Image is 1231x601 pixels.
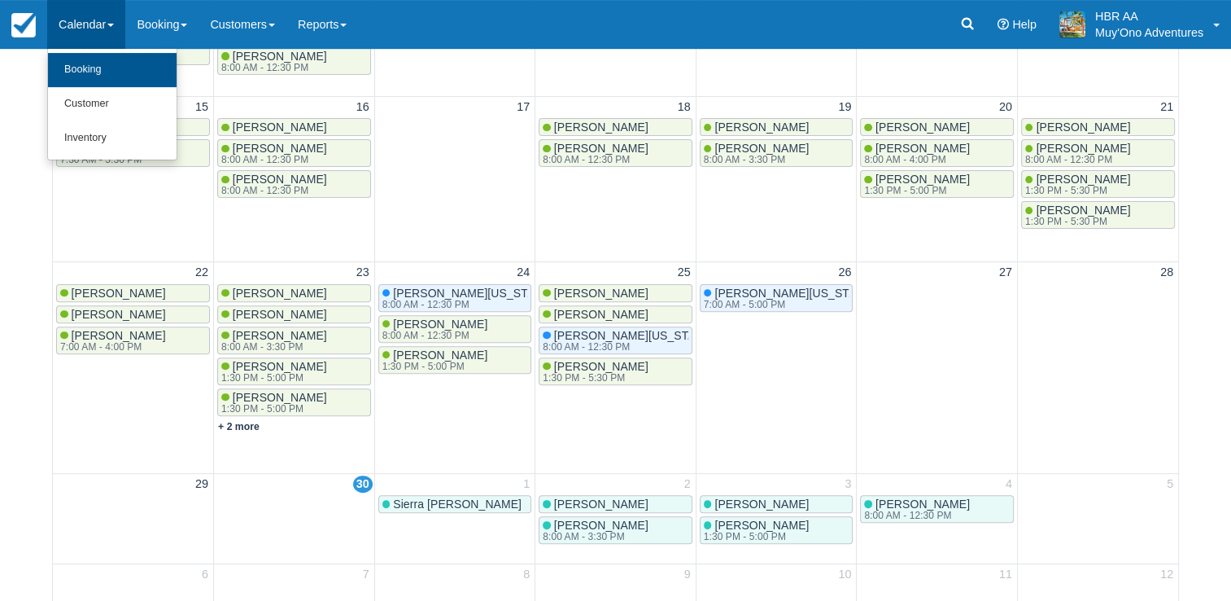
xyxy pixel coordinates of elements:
a: [PERSON_NAME] [539,495,692,513]
a: [PERSON_NAME] [217,305,371,323]
a: 21 [1157,99,1176,116]
a: [PERSON_NAME] [860,118,1014,136]
a: 2 [681,476,694,494]
a: 28 [1157,264,1176,282]
p: Muy'Ono Adventures [1095,24,1203,41]
a: [PERSON_NAME]1:30 PM - 5:30 PM [1021,170,1175,198]
a: [PERSON_NAME] [539,305,692,323]
span: [PERSON_NAME][US_STATE] [714,287,873,300]
span: [PERSON_NAME] [554,142,648,155]
img: checkfront-main-nav-mini-logo.png [11,13,36,37]
a: 15 [192,99,212,116]
a: 16 [353,99,373,116]
a: 23 [353,264,373,282]
a: 4 [1002,476,1015,494]
div: 8:00 AM - 12:30 PM [382,300,548,309]
div: 8:00 AM - 12:30 PM [382,331,485,340]
div: 8:00 AM - 12:30 PM [221,63,324,72]
div: 1:30 PM - 5:00 PM [382,362,485,371]
a: Inventory [48,121,177,156]
span: [PERSON_NAME] [233,329,327,342]
span: [PERSON_NAME] [393,349,487,362]
a: Customer [48,87,177,121]
a: Booking [48,53,177,87]
span: [PERSON_NAME] [554,360,648,373]
div: 1:30 PM - 5:00 PM [864,186,967,195]
a: 6 [199,566,212,584]
span: [PERSON_NAME] [233,121,327,134]
a: [PERSON_NAME]8:00 AM - 12:30 PM [217,170,371,198]
span: [PERSON_NAME] [714,519,809,532]
span: [PERSON_NAME] [1036,173,1130,186]
span: [PERSON_NAME] [233,287,327,300]
span: [PERSON_NAME] [554,519,648,532]
span: [PERSON_NAME] [233,308,327,321]
a: [PERSON_NAME]8:00 AM - 3:30 PM [700,139,853,167]
span: [PERSON_NAME] [554,287,648,300]
a: 26 [835,264,854,282]
span: [PERSON_NAME] [1036,121,1130,134]
a: [PERSON_NAME]1:30 PM - 5:00 PM [217,388,371,416]
p: HBR AA [1095,8,1203,24]
ul: Calendar [47,49,177,160]
a: 22 [192,264,212,282]
a: [PERSON_NAME] [539,284,692,302]
a: 17 [513,99,533,116]
a: [PERSON_NAME]1:30 PM - 5:30 PM [539,358,692,385]
div: 1:30 PM - 5:30 PM [543,373,645,383]
a: 19 [835,99,854,116]
div: 8:00 AM - 12:30 PM [543,342,709,352]
div: 8:00 AM - 12:30 PM [864,511,967,520]
a: 20 [996,99,1015,116]
span: [PERSON_NAME] [875,121,970,134]
span: [PERSON_NAME] [875,142,970,155]
a: [PERSON_NAME][US_STATE]7:00 AM - 5:00 PM [700,284,853,312]
a: [PERSON_NAME]8:00 AM - 3:30 PM [217,327,371,354]
span: [PERSON_NAME][US_STATE] [393,287,552,300]
span: [PERSON_NAME] [72,308,166,321]
a: [PERSON_NAME] [56,284,210,302]
a: 1 [520,476,533,494]
a: [PERSON_NAME] [217,118,371,136]
div: 1:30 PM - 5:30 PM [1025,217,1128,226]
div: 8:00 AM - 12:30 PM [221,186,324,195]
div: 1:30 PM - 5:00 PM [221,404,324,414]
a: [PERSON_NAME]7:00 AM - 4:00 PM [56,327,210,354]
a: + 2 more [218,421,260,432]
a: [PERSON_NAME]8:00 AM - 12:30 PM [860,495,1014,523]
a: [PERSON_NAME] [700,118,853,136]
div: 8:00 AM - 12:30 PM [221,155,324,165]
a: [PERSON_NAME][US_STATE]8:00 AM - 12:30 PM [378,284,532,312]
div: 8:00 AM - 3:30 PM [221,342,324,352]
span: [PERSON_NAME] [714,498,809,511]
a: [PERSON_NAME] [539,118,692,136]
a: [PERSON_NAME] [700,495,853,513]
a: 7 [360,566,373,584]
div: 7:00 AM - 4:00 PM [60,342,163,352]
span: [PERSON_NAME] [875,498,970,511]
a: [PERSON_NAME]1:30 PM - 5:00 PM [700,516,853,544]
a: [PERSON_NAME]8:00 AM - 12:30 PM [539,139,692,167]
div: 7:00 AM - 5:00 PM [704,300,870,309]
img: A20 [1059,11,1085,37]
span: Sierra [PERSON_NAME] [393,498,522,511]
a: 3 [841,476,854,494]
a: [PERSON_NAME]8:00 AM - 3:30 PM [539,516,692,544]
a: Sierra [PERSON_NAME] [378,495,532,513]
div: 8:00 AM - 4:00 PM [864,155,967,165]
span: [PERSON_NAME] [393,318,487,331]
a: [PERSON_NAME][US_STATE]8:00 AM - 12:30 PM [539,327,692,354]
a: 27 [996,264,1015,282]
span: [PERSON_NAME] [233,360,327,373]
a: 18 [674,99,694,116]
i: Help [997,19,1009,30]
span: [PERSON_NAME] [714,121,809,134]
span: [PERSON_NAME] [233,391,327,404]
span: [PERSON_NAME] [714,142,809,155]
span: [PERSON_NAME] [233,142,327,155]
a: 30 [353,476,373,494]
div: 8:00 AM - 3:30 PM [704,155,806,165]
a: [PERSON_NAME]8:00 AM - 4:00 PM [860,139,1014,167]
a: [PERSON_NAME] [56,305,210,323]
a: [PERSON_NAME]1:30 PM - 5:30 PM [1021,201,1175,229]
